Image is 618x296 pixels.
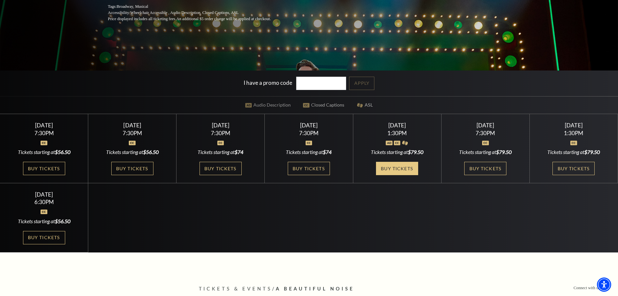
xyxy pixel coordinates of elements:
div: 7:30PM [96,130,169,136]
div: Tickets starting at [96,148,169,156]
a: Buy Tickets [200,162,242,175]
span: $74 [323,149,332,155]
div: [DATE] [273,122,345,129]
span: Tickets & Events [199,286,273,291]
div: [DATE] [449,122,522,129]
div: 7:30PM [184,130,257,136]
a: Buy Tickets [111,162,153,175]
span: Wheelchair Accessible , Audio Description, Closed Captions, ASL [130,10,238,15]
div: Accessibility Menu [597,277,611,292]
p: Connect with us on [574,285,605,291]
p: Price displayed includes all ticketing fees. [108,16,286,22]
span: $56.50 [55,149,70,155]
span: $56.50 [143,149,159,155]
span: Broadway, Musical [116,4,148,9]
div: 1:30PM [361,130,433,136]
a: Buy Tickets [376,162,418,175]
div: [DATE] [8,122,80,129]
span: $56.50 [55,218,70,224]
a: Buy Tickets [23,162,65,175]
div: Tickets starting at [273,148,345,156]
div: 6:30PM [8,199,80,205]
div: Tickets starting at [361,148,433,156]
div: 1:30PM [538,130,610,136]
a: Buy Tickets [552,162,595,175]
div: Tickets starting at [8,148,80,156]
span: $79.50 [496,149,512,155]
a: Buy Tickets [464,162,506,175]
div: [DATE] [96,122,169,129]
span: An additional $5 order charge will be applied at checkout. [176,17,271,21]
a: Buy Tickets [288,162,330,175]
span: $79.50 [408,149,423,155]
div: [DATE] [361,122,433,129]
div: Tickets starting at [449,148,522,156]
div: Tickets starting at [8,218,80,225]
div: 7:30PM [8,130,80,136]
span: A Beautiful Noise [276,286,354,291]
div: 7:30PM [449,130,522,136]
p: / [199,285,419,293]
label: I have a promo code [244,79,292,86]
div: 7:30PM [273,130,345,136]
div: [DATE] [184,122,257,129]
div: [DATE] [8,191,80,198]
span: $79.50 [584,149,600,155]
div: [DATE] [538,122,610,129]
span: $74 [235,149,243,155]
div: Tickets starting at [184,148,257,156]
p: Tags: [108,4,286,10]
a: Buy Tickets [23,231,65,244]
div: Tickets starting at [538,148,610,156]
p: Accessibility: [108,10,286,16]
